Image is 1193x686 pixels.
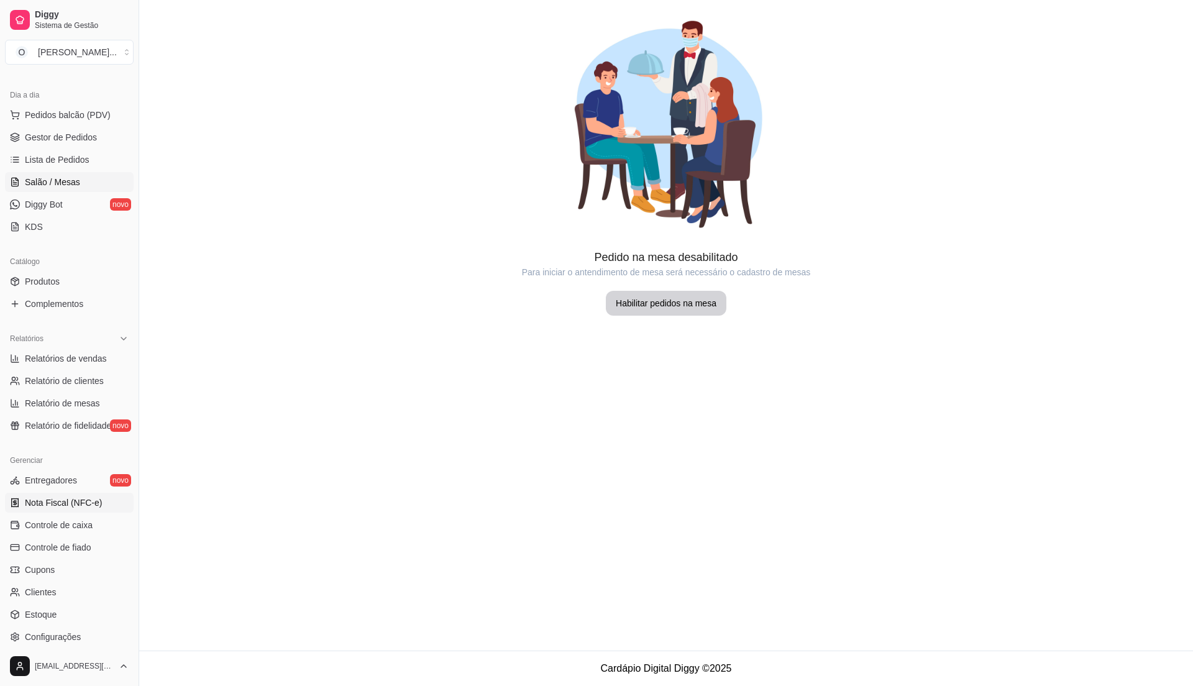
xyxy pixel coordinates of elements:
[25,275,60,288] span: Produtos
[5,85,134,105] div: Dia a dia
[25,176,80,188] span: Salão / Mesas
[38,46,117,58] div: [PERSON_NAME] ...
[5,294,134,314] a: Complementos
[25,586,57,598] span: Clientes
[25,474,77,487] span: Entregadores
[5,272,134,291] a: Produtos
[5,537,134,557] a: Controle de fiado
[5,105,134,125] button: Pedidos balcão (PDV)
[25,198,63,211] span: Diggy Bot
[5,217,134,237] a: KDS
[25,608,57,621] span: Estoque
[25,564,55,576] span: Cupons
[25,541,91,554] span: Controle de fiado
[5,40,134,65] button: Select a team
[5,582,134,602] a: Clientes
[25,375,104,387] span: Relatório de clientes
[5,393,134,413] a: Relatório de mesas
[25,519,93,531] span: Controle de caixa
[25,153,89,166] span: Lista de Pedidos
[25,352,107,365] span: Relatórios de vendas
[25,419,111,432] span: Relatório de fidelidade
[5,627,134,647] a: Configurações
[5,252,134,272] div: Catálogo
[5,371,134,391] a: Relatório de clientes
[139,651,1193,686] footer: Cardápio Digital Diggy © 2025
[25,298,83,310] span: Complementos
[25,496,102,509] span: Nota Fiscal (NFC-e)
[139,266,1193,278] article: Para iniciar o antendimento de mesa será necessário o cadastro de mesas
[25,397,100,409] span: Relatório de mesas
[5,349,134,368] a: Relatórios de vendas
[35,21,129,30] span: Sistema de Gestão
[5,515,134,535] a: Controle de caixa
[5,651,134,681] button: [EMAIL_ADDRESS][DOMAIN_NAME]
[35,661,114,671] span: [EMAIL_ADDRESS][DOMAIN_NAME]
[5,605,134,624] a: Estoque
[139,249,1193,266] article: Pedido na mesa desabilitado
[25,221,43,233] span: KDS
[25,109,111,121] span: Pedidos balcão (PDV)
[5,416,134,436] a: Relatório de fidelidadenovo
[5,172,134,192] a: Salão / Mesas
[5,450,134,470] div: Gerenciar
[5,127,134,147] a: Gestor de Pedidos
[5,470,134,490] a: Entregadoresnovo
[5,5,134,35] a: DiggySistema de Gestão
[606,291,726,316] button: Habilitar pedidos na mesa
[5,493,134,513] a: Nota Fiscal (NFC-e)
[25,631,81,643] span: Configurações
[16,46,28,58] span: O
[35,9,129,21] span: Diggy
[5,560,134,580] a: Cupons
[5,194,134,214] a: Diggy Botnovo
[10,334,43,344] span: Relatórios
[5,150,134,170] a: Lista de Pedidos
[25,131,97,144] span: Gestor de Pedidos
